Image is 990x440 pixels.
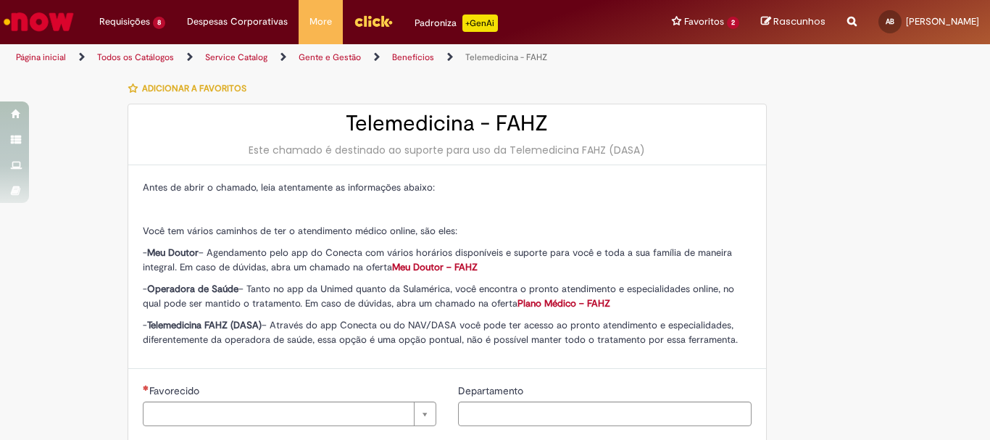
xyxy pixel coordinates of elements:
[517,297,610,310] a: Plano Médico – FAHZ
[354,10,393,32] img: click_logo_yellow_360x200.png
[99,14,150,29] span: Requisições
[11,44,649,71] ul: Trilhas de página
[149,384,202,397] span: Necessários - Favorecido
[465,51,547,63] a: Telemedicina - FAHZ
[458,384,526,397] span: Departamento
[143,225,457,237] span: Você tem vários caminhos de ter o atendimento médico online, são eles:
[415,14,498,32] div: Padroniza
[143,385,149,391] span: Necessários
[143,402,436,426] a: Limpar campo Favorecido
[773,14,825,28] span: Rascunhos
[147,319,262,331] strong: Telemedicina FAHZ (DASA)
[16,51,66,63] a: Página inicial
[906,15,979,28] span: [PERSON_NAME]
[128,73,254,104] button: Adicionar a Favoritos
[147,283,238,295] strong: Operadora de Saúde
[309,14,332,29] span: More
[187,14,288,29] span: Despesas Corporativas
[727,17,739,29] span: 2
[143,181,435,194] span: Antes de abrir o chamado, leia atentamente as informações abaixo:
[143,283,734,310] span: - – Tanto no app da Unimed quanto da Sulamérica, você encontra o pronto atendimento e especialida...
[392,51,434,63] a: Benefícios
[143,143,752,157] div: Este chamado é destinado ao suporte para uso da Telemedicina FAHZ (DASA)
[886,17,894,26] span: AB
[143,112,752,136] h2: Telemedicina - FAHZ
[153,17,165,29] span: 8
[1,7,76,36] img: ServiceNow
[143,319,738,346] span: - – Através do app Conecta ou do NAV/DASA você pode ter acesso ao pronto atendimento e especialid...
[143,246,732,273] span: - – Agendamento pelo app do Conecta com vários horários disponíveis e suporte para você e toda a ...
[392,261,478,273] a: Meu Doutor – FAHZ
[299,51,361,63] a: Gente e Gestão
[462,14,498,32] p: +GenAi
[142,83,246,94] span: Adicionar a Favoritos
[205,51,267,63] a: Service Catalog
[147,246,199,259] strong: Meu Doutor
[97,51,174,63] a: Todos os Catálogos
[684,14,724,29] span: Favoritos
[458,402,752,426] input: Departamento
[761,15,825,29] a: Rascunhos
